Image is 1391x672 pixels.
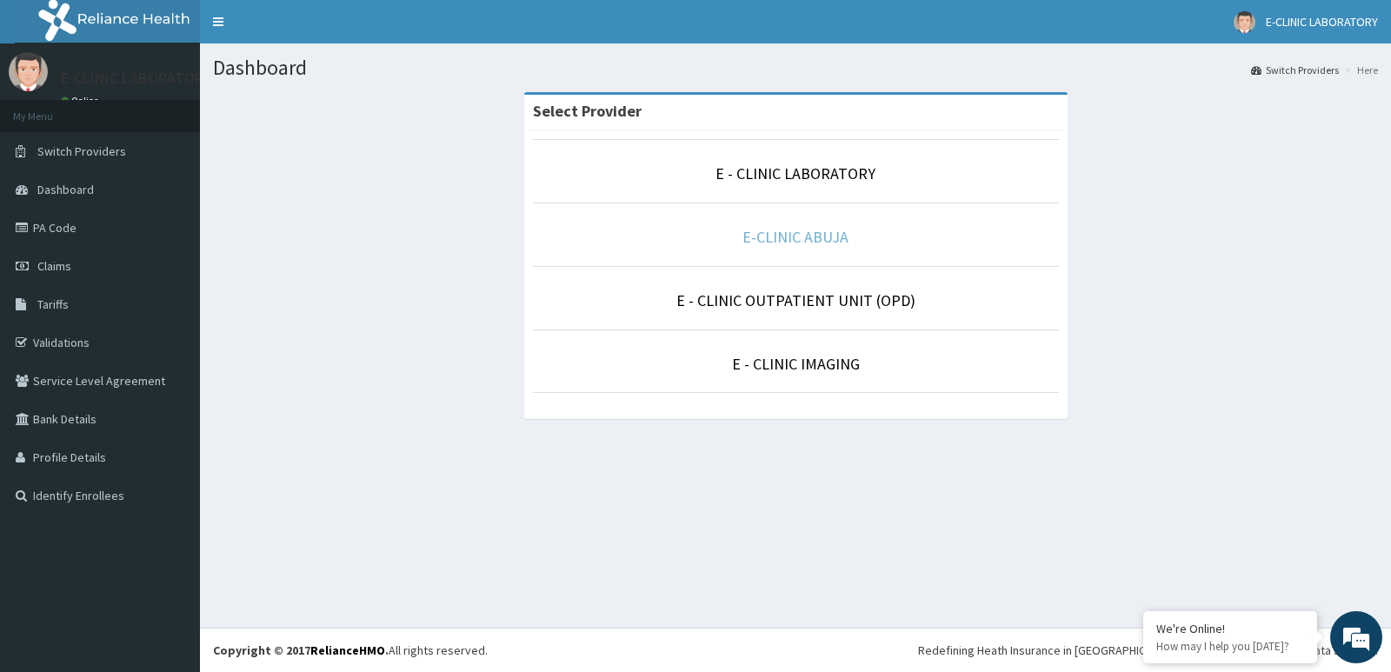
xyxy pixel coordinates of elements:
[1251,63,1339,77] a: Switch Providers
[1341,63,1378,77] li: Here
[37,258,71,274] span: Claims
[61,95,103,107] a: Online
[37,182,94,197] span: Dashboard
[1156,621,1304,636] div: We're Online!
[676,290,915,310] a: E - CLINIC OUTPATIENT UNIT (OPD)
[715,163,875,183] a: E - CLINIC LABORATORY
[533,101,642,121] strong: Select Provider
[310,642,385,658] a: RelianceHMO
[61,70,211,86] p: E-CLINIC LABORATORY
[1234,11,1255,33] img: User Image
[918,642,1378,659] div: Redefining Heath Insurance in [GEOGRAPHIC_DATA] using Telemedicine and Data Science!
[732,354,860,374] a: E - CLINIC IMAGING
[742,227,849,247] a: E-CLINIC ABUJA
[9,52,48,91] img: User Image
[213,642,389,658] strong: Copyright © 2017 .
[1156,639,1304,654] p: How may I help you today?
[200,628,1391,672] footer: All rights reserved.
[213,57,1378,79] h1: Dashboard
[37,143,126,159] span: Switch Providers
[37,296,69,312] span: Tariffs
[1266,14,1378,30] span: E-CLINIC LABORATORY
